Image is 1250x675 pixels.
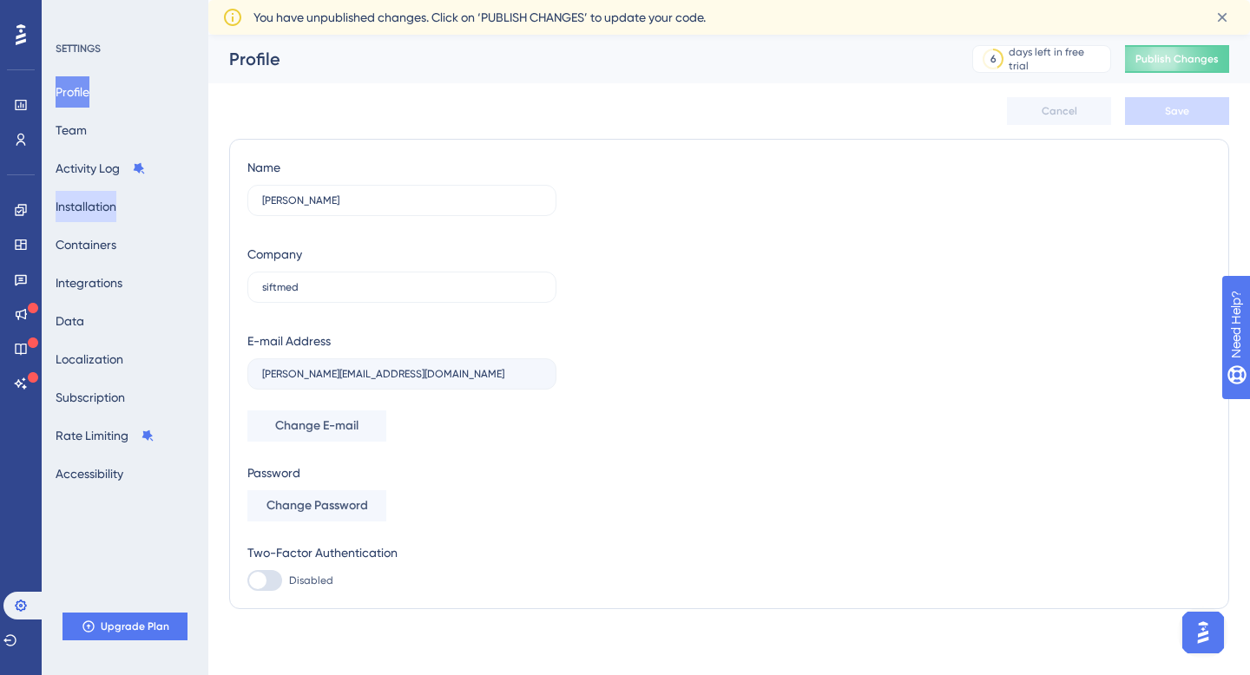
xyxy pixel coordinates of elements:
button: Accessibility [56,458,123,489]
input: Company Name [262,281,542,293]
button: Containers [56,229,116,260]
span: You have unpublished changes. Click on ‘PUBLISH CHANGES’ to update your code. [253,7,706,28]
button: Publish Changes [1125,45,1229,73]
div: Company [247,244,302,265]
div: E-mail Address [247,331,331,351]
span: Upgrade Plan [101,619,169,633]
button: Change E-mail [247,410,386,442]
div: 6 [990,52,997,66]
div: Password [247,462,556,483]
span: Disabled [289,573,333,587]
iframe: UserGuiding AI Assistant Launcher [1177,606,1229,659]
button: Profile [56,76,89,108]
button: Save [1125,97,1229,125]
div: Name [247,157,280,178]
span: Change E-mail [275,416,359,436]
div: Two-Factor Authentication [247,542,556,563]
button: Change Password [247,490,386,521]
button: Rate Limiting [56,420,155,451]
div: Profile [229,47,929,71]
button: Integrations [56,267,122,298]
button: Upgrade Plan [62,613,187,640]
button: Data [56,305,84,337]
input: E-mail Address [262,368,542,380]
button: Localization [56,344,123,375]
button: Cancel [1007,97,1111,125]
span: Publish Changes [1135,52,1219,66]
span: Save [1165,104,1189,118]
button: Subscription [56,382,125,413]
span: Need Help? [41,4,109,25]
button: Activity Log [56,153,146,184]
div: days left in free trial [1009,45,1105,73]
button: Team [56,115,87,146]
div: SETTINGS [56,42,196,56]
button: Installation [56,191,116,222]
input: Name Surname [262,194,542,206]
span: Change Password [266,495,368,516]
span: Cancel [1042,104,1077,118]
